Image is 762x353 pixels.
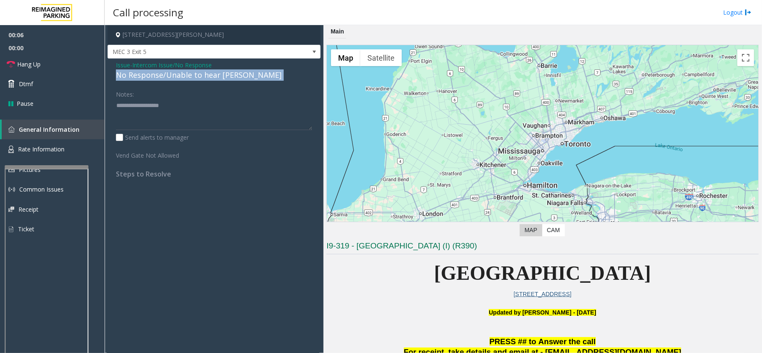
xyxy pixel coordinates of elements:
[8,126,15,133] img: 'icon'
[109,2,187,23] h3: Call processing
[116,87,134,99] label: Notes:
[520,224,542,236] label: Map
[723,8,752,17] a: Logout
[116,69,312,81] div: No Response/Unable to hear [PERSON_NAME]
[116,133,189,142] label: Send alerts to manager
[745,8,752,17] img: logout
[434,262,651,284] span: [GEOGRAPHIC_DATA]
[490,337,596,346] span: PRESS ## to Answer the call
[18,145,64,153] span: Rate Information
[542,224,565,236] label: CAM
[489,309,596,316] b: Updated by [PERSON_NAME] - [DATE]
[537,134,548,150] div: 1 Robert Speck Parkway, Mississauga, ON
[116,61,130,69] span: Issue
[737,49,754,66] button: Toggle fullscreen view
[8,146,14,153] img: 'icon'
[360,49,402,66] button: Show satellite imagery
[17,60,41,69] span: Hang Up
[116,170,312,178] h4: Steps to Resolve
[328,25,346,38] div: Main
[17,99,33,108] span: Pause
[326,240,759,254] h3: I9-319 - [GEOGRAPHIC_DATA] (I) (R390)
[114,148,198,160] label: Vend Gate Not Allowed
[108,25,321,45] h4: [STREET_ADDRESS][PERSON_NAME]
[130,61,212,69] span: -
[2,120,105,139] a: General Information
[108,45,278,59] span: MEC 3 Exit 5
[19,79,33,88] span: Dtmf
[132,61,212,69] span: Intercom Issue/No Response
[331,49,360,66] button: Show street map
[513,291,571,297] a: [STREET_ADDRESS]
[19,125,80,133] span: General Information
